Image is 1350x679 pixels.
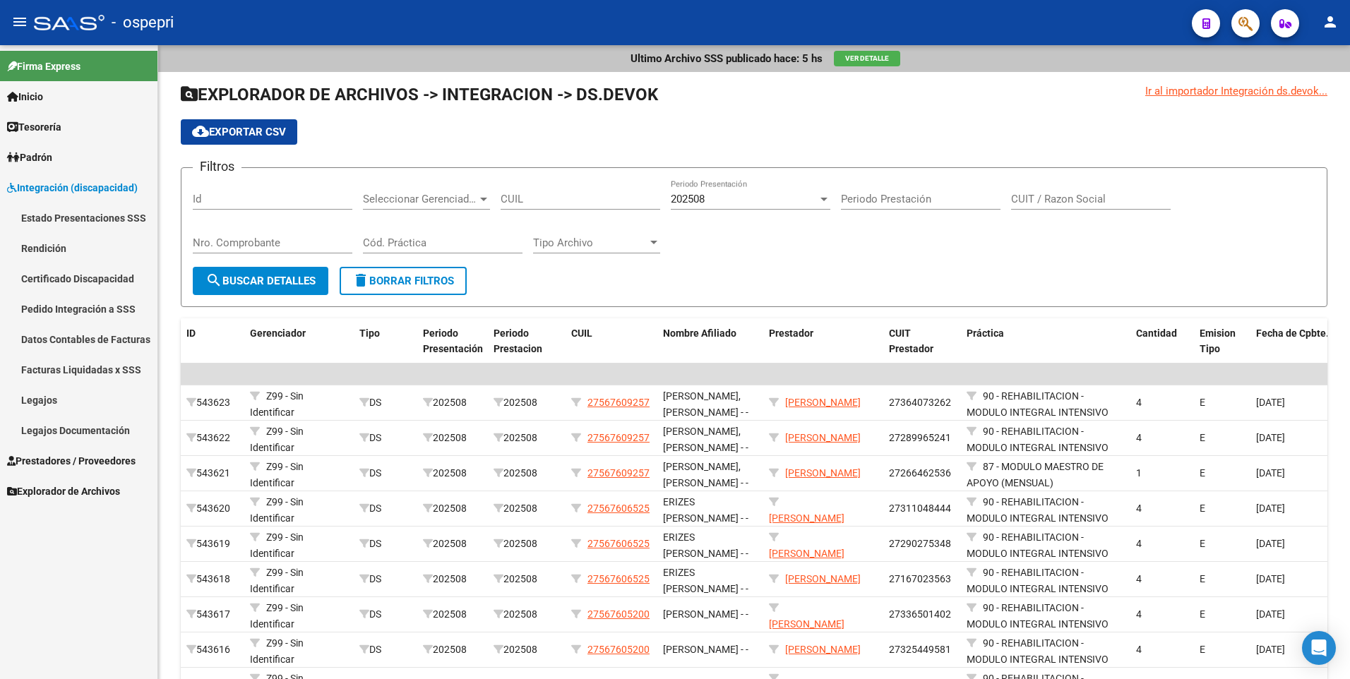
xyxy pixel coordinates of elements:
span: E [1200,503,1205,514]
span: Z99 - Sin Identificar [250,496,304,524]
span: ERIZES [PERSON_NAME] - - [663,531,748,559]
div: 202508 [494,500,560,517]
span: Explorador de Archivos [7,483,120,499]
div: Open Intercom Messenger [1302,631,1336,665]
datatable-header-cell: Cantidad [1130,318,1194,365]
span: [DATE] [1256,608,1285,620]
span: 27567606525 [587,538,650,549]
span: 27364073262 [889,397,951,408]
h3: Filtros [193,157,241,176]
span: Z99 - Sin Identificar [250,390,304,418]
span: [PERSON_NAME] [785,397,861,408]
datatable-header-cell: Fecha de Cpbte. [1250,318,1349,365]
mat-icon: search [205,272,222,289]
span: Buscar Detalles [205,275,316,287]
span: E [1200,538,1205,549]
span: [DATE] [1256,573,1285,584]
span: [DATE] [1256,644,1285,655]
span: 4 [1136,397,1142,408]
span: [PERSON_NAME], [PERSON_NAME] - - [663,426,748,453]
span: [PERSON_NAME] [PERSON_NAME] [769,548,844,575]
div: 543617 [186,606,239,623]
span: Periodo Presentación [423,328,483,355]
div: DS [359,465,412,481]
span: Tipo Archivo [533,236,647,249]
div: 202508 [423,395,482,411]
span: Nombre Afiliado [663,328,736,339]
span: [PERSON_NAME] [PERSON_NAME] [769,512,844,540]
span: Prestadores / Proveedores [7,453,136,469]
button: Borrar Filtros [340,267,467,295]
span: 4 [1136,644,1142,655]
span: 27567605200 [587,644,650,655]
div: 202508 [423,642,482,658]
span: 27567609257 [587,432,650,443]
span: Prestador [769,328,813,339]
span: [DATE] [1256,397,1285,408]
span: Periodo Prestacion [494,328,542,355]
span: [PERSON_NAME] [785,573,861,584]
mat-icon: delete [352,272,369,289]
datatable-header-cell: Gerenciador [244,318,354,365]
div: 543619 [186,536,239,552]
span: Exportar CSV [192,126,286,138]
div: 202508 [494,571,560,587]
span: 4 [1136,538,1142,549]
span: [PERSON_NAME] - - [663,608,748,620]
datatable-header-cell: Tipo [354,318,417,365]
datatable-header-cell: CUIT Prestador [883,318,961,365]
div: DS [359,395,412,411]
span: 1 [1136,467,1142,479]
span: 27290275348 [889,538,951,549]
span: Z99 - Sin Identificar [250,567,304,594]
span: E [1200,573,1205,584]
div: 202508 [494,465,560,481]
span: ID [186,328,196,339]
span: Inicio [7,89,43,104]
datatable-header-cell: Prestador [763,318,883,365]
datatable-header-cell: ID [181,318,244,365]
div: DS [359,536,412,552]
span: CUIL [571,328,592,339]
span: 27567606525 [587,503,650,514]
div: Ir al importador Integración ds.devok... [1145,83,1327,99]
span: ERIZES [PERSON_NAME] - - [663,496,748,524]
div: 202508 [423,430,482,446]
span: ERIZES [PERSON_NAME] - - [663,567,748,594]
datatable-header-cell: Práctica [961,318,1130,365]
div: 543616 [186,642,239,658]
datatable-header-cell: CUIL [566,318,657,365]
span: 87 - MODULO MAESTRO DE APOYO (MENSUAL) [967,461,1104,488]
span: Fecha de Cpbte. [1256,328,1329,339]
span: 27336501402 [889,608,951,620]
span: - ospepri [112,7,174,38]
span: Integración (discapacidad) [7,180,138,196]
span: 4 [1136,573,1142,584]
div: DS [359,642,412,658]
span: 202508 [671,193,705,205]
span: 90 - REHABILITACION - MODULO INTEGRAL INTENSIVO (SEMANAL) [967,496,1109,540]
span: 27325449581 [889,644,951,655]
div: 543622 [186,430,239,446]
span: Seleccionar Gerenciador [363,193,477,205]
div: 202508 [423,571,482,587]
span: 27289965241 [889,432,951,443]
span: 90 - REHABILITACION - MODULO INTEGRAL INTENSIVO (SEMANAL) [967,531,1109,575]
span: Z99 - Sin Identificar [250,637,304,665]
mat-icon: menu [11,13,28,30]
span: Z99 - Sin Identificar [250,531,304,559]
span: E [1200,432,1205,443]
span: Borrar Filtros [352,275,454,287]
div: DS [359,500,412,517]
span: E [1200,608,1205,620]
p: Ultimo Archivo SSS publicado hace: 5 hs [631,51,823,66]
div: DS [359,571,412,587]
datatable-header-cell: Nombre Afiliado [657,318,763,365]
mat-icon: cloud_download [192,123,209,140]
div: 543621 [186,465,239,481]
span: Cantidad [1136,328,1177,339]
span: [PERSON_NAME] [785,432,861,443]
datatable-header-cell: Periodo Presentación [417,318,488,365]
span: 27567606525 [587,573,650,584]
span: 27567609257 [587,397,650,408]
